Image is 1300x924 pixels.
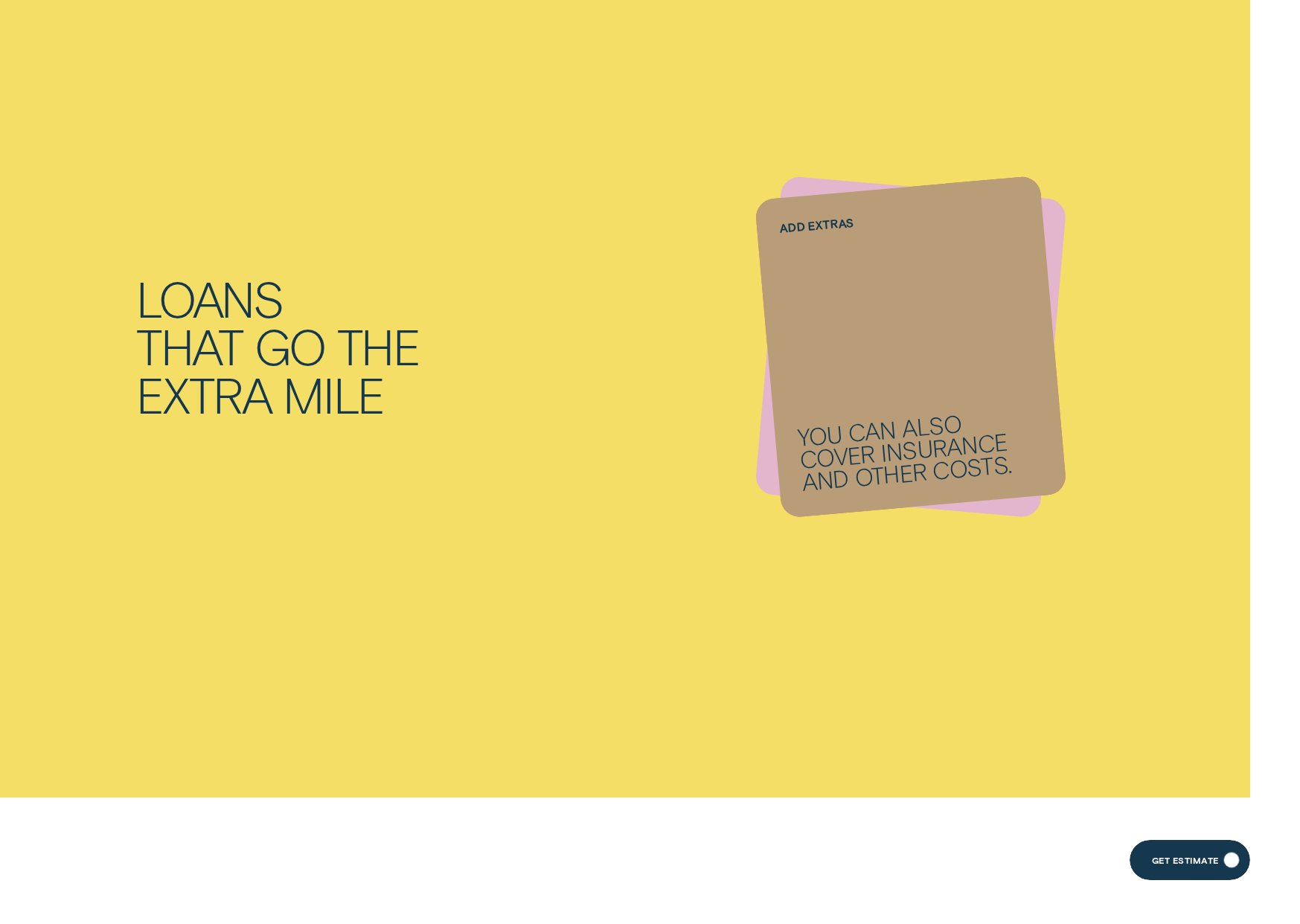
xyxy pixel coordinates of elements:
[797,405,1043,493] p: You can also cover insurance and other costs.
[1130,840,1251,881] a: Get Estimate
[136,275,642,419] div: Loans that go the extra mile
[129,275,650,419] h2: Loans that go the extra mile
[778,209,912,237] label: Add extras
